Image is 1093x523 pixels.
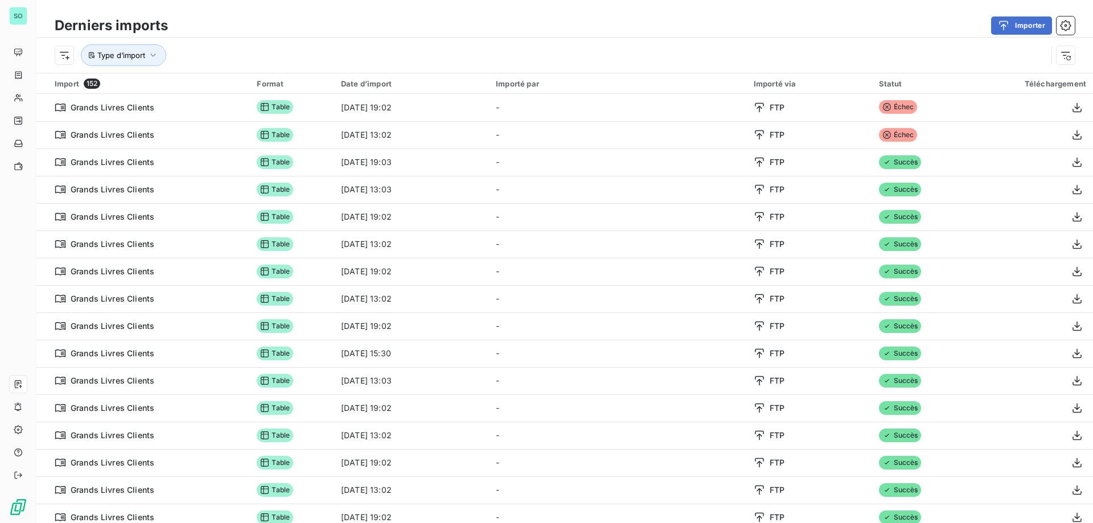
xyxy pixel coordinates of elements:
div: Statut [879,79,960,88]
span: FTP [770,430,784,441]
span: Succès [879,155,922,169]
td: [DATE] 13:03 [334,367,489,394]
span: Succès [879,210,922,224]
span: Grands Livres Clients [71,402,154,414]
span: Échec [879,128,918,142]
span: FTP [770,484,784,496]
td: [DATE] 13:03 [334,176,489,203]
button: Importer [991,17,1052,35]
span: FTP [770,102,784,113]
span: Grands Livres Clients [71,129,154,141]
td: - [489,367,747,394]
span: Grands Livres Clients [71,457,154,468]
div: Import [55,79,243,89]
span: Succès [879,374,922,388]
span: Grands Livres Clients [71,293,154,304]
span: Grands Livres Clients [71,320,154,332]
span: Grands Livres Clients [71,484,154,496]
span: FTP [770,402,784,414]
td: [DATE] 13:02 [334,422,489,449]
td: - [489,476,747,504]
span: 152 [84,79,100,89]
span: Table [257,128,293,142]
span: Grands Livres Clients [71,211,154,223]
span: Grands Livres Clients [71,512,154,523]
span: FTP [770,157,784,168]
span: Grands Livres Clients [71,238,154,250]
span: Grands Livres Clients [71,184,154,195]
span: Table [257,292,293,306]
span: Table [257,429,293,442]
td: [DATE] 19:02 [334,394,489,422]
span: Grands Livres Clients [71,102,154,113]
span: FTP [770,512,784,523]
span: FTP [770,293,784,304]
td: - [489,312,747,340]
span: Grands Livres Clients [71,430,154,441]
span: Table [257,319,293,333]
span: FTP [770,375,784,386]
span: Table [257,401,293,415]
span: Succès [879,265,922,278]
span: Type d’import [97,51,145,60]
span: Succès [879,429,922,442]
span: Table [257,155,293,169]
td: - [489,230,747,258]
td: [DATE] 13:02 [334,121,489,149]
td: [DATE] 19:02 [334,94,489,121]
span: Succès [879,401,922,415]
td: [DATE] 19:02 [334,203,489,230]
span: FTP [770,238,784,250]
span: Table [257,237,293,251]
span: FTP [770,320,784,332]
span: Succès [879,456,922,470]
td: [DATE] 19:02 [334,449,489,476]
div: SO [9,7,27,25]
span: Succès [879,319,922,333]
span: Table [257,483,293,497]
span: FTP [770,211,784,223]
td: - [489,449,747,476]
td: [DATE] 15:30 [334,340,489,367]
span: Table [257,456,293,470]
span: Grands Livres Clients [71,375,154,386]
span: Succès [879,183,922,196]
h3: Derniers imports [55,15,168,36]
span: Table [257,210,293,224]
span: FTP [770,457,784,468]
span: FTP [770,348,784,359]
span: FTP [770,266,784,277]
img: Logo LeanPay [9,498,27,516]
span: Table [257,100,293,114]
td: - [489,176,747,203]
span: Table [257,183,293,196]
span: Table [257,374,293,388]
span: Grands Livres Clients [71,266,154,277]
td: [DATE] 13:02 [334,285,489,312]
span: Succès [879,347,922,360]
span: Table [257,347,293,360]
div: Importé par [496,79,740,88]
td: [DATE] 19:03 [334,149,489,176]
td: - [489,149,747,176]
td: - [489,422,747,449]
td: [DATE] 13:02 [334,230,489,258]
span: Succès [879,237,922,251]
td: [DATE] 19:02 [334,258,489,285]
td: - [489,121,747,149]
td: - [489,258,747,285]
span: Table [257,265,293,278]
span: Échec [879,100,918,114]
td: - [489,340,747,367]
div: Téléchargement [973,79,1086,88]
div: Format [257,79,327,88]
span: Succès [879,483,922,497]
div: Importé via [754,79,865,88]
span: Succès [879,292,922,306]
span: Grands Livres Clients [71,348,154,359]
td: [DATE] 13:02 [334,476,489,504]
span: FTP [770,184,784,195]
td: - [489,94,747,121]
span: FTP [770,129,784,141]
td: - [489,203,747,230]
